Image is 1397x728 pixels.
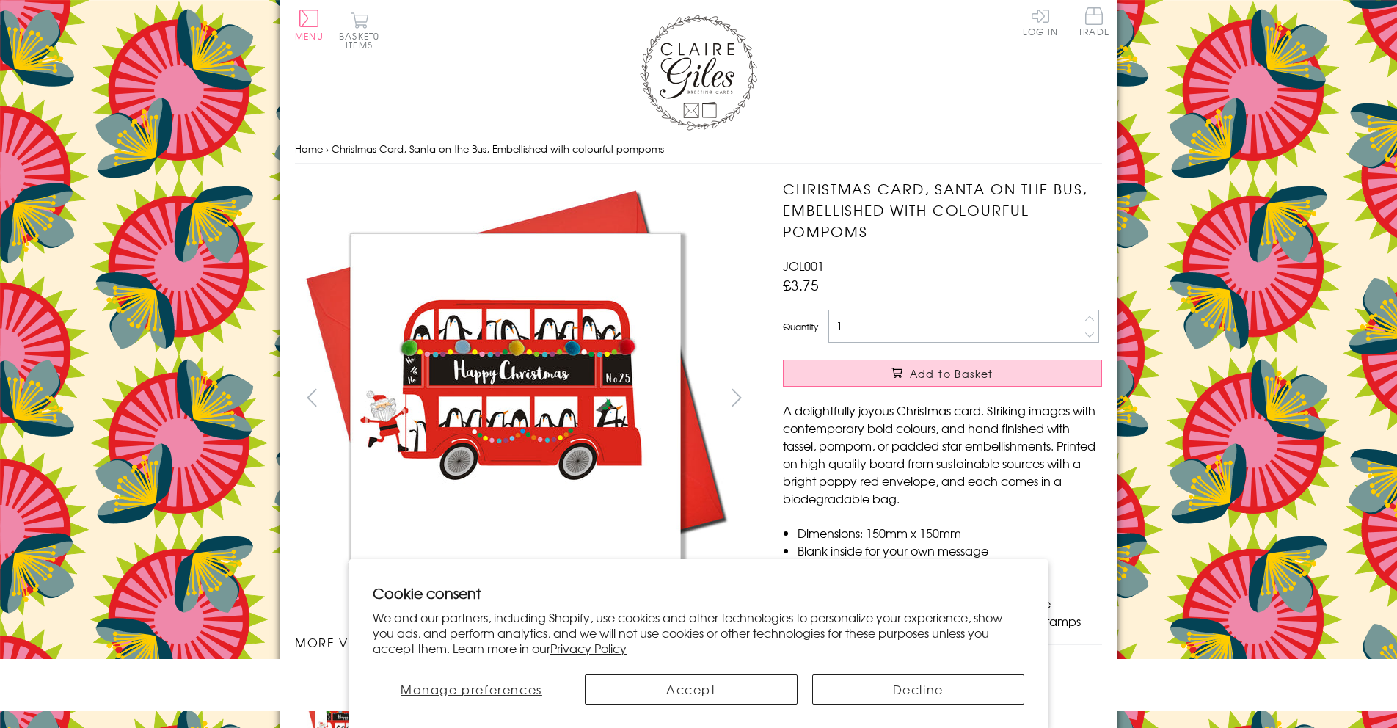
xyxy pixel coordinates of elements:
a: Home [295,142,323,156]
p: We and our partners, including Shopify, use cookies and other technologies to personalize your ex... [373,610,1024,655]
span: Menu [295,29,324,43]
li: Dimensions: 150mm x 150mm [798,524,1102,542]
span: 0 items [346,29,379,51]
label: Quantity [783,320,818,333]
button: Manage preferences [373,674,570,705]
p: A delightfully joyous Christmas card. Striking images with contemporary bold colours, and hand fi... [783,401,1102,507]
button: prev [295,381,328,414]
nav: breadcrumbs [295,134,1102,164]
span: JOL001 [783,257,824,274]
a: Privacy Policy [550,639,627,657]
span: Manage preferences [401,680,542,698]
li: Blank inside for your own message [798,542,1102,559]
button: Decline [812,674,1025,705]
span: Trade [1079,7,1109,36]
h2: Cookie consent [373,583,1024,603]
button: next [721,381,754,414]
button: Basket0 items [339,12,379,49]
a: Trade [1079,7,1109,39]
span: Add to Basket [910,366,993,381]
button: Menu [295,10,324,40]
img: Christmas Card, Santa on the Bus, Embellished with colourful pompoms [754,178,1194,619]
span: Christmas Card, Santa on the Bus, Embellished with colourful pompoms [332,142,664,156]
h1: Christmas Card, Santa on the Bus, Embellished with colourful pompoms [783,178,1102,241]
span: £3.75 [783,274,819,295]
img: Christmas Card, Santa on the Bus, Embellished with colourful pompoms [295,178,735,619]
a: Log In [1023,7,1058,36]
img: Claire Giles Greetings Cards [640,15,757,131]
button: Accept [585,674,798,705]
button: Add to Basket [783,360,1102,387]
span: › [326,142,329,156]
h3: More views [295,633,754,651]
